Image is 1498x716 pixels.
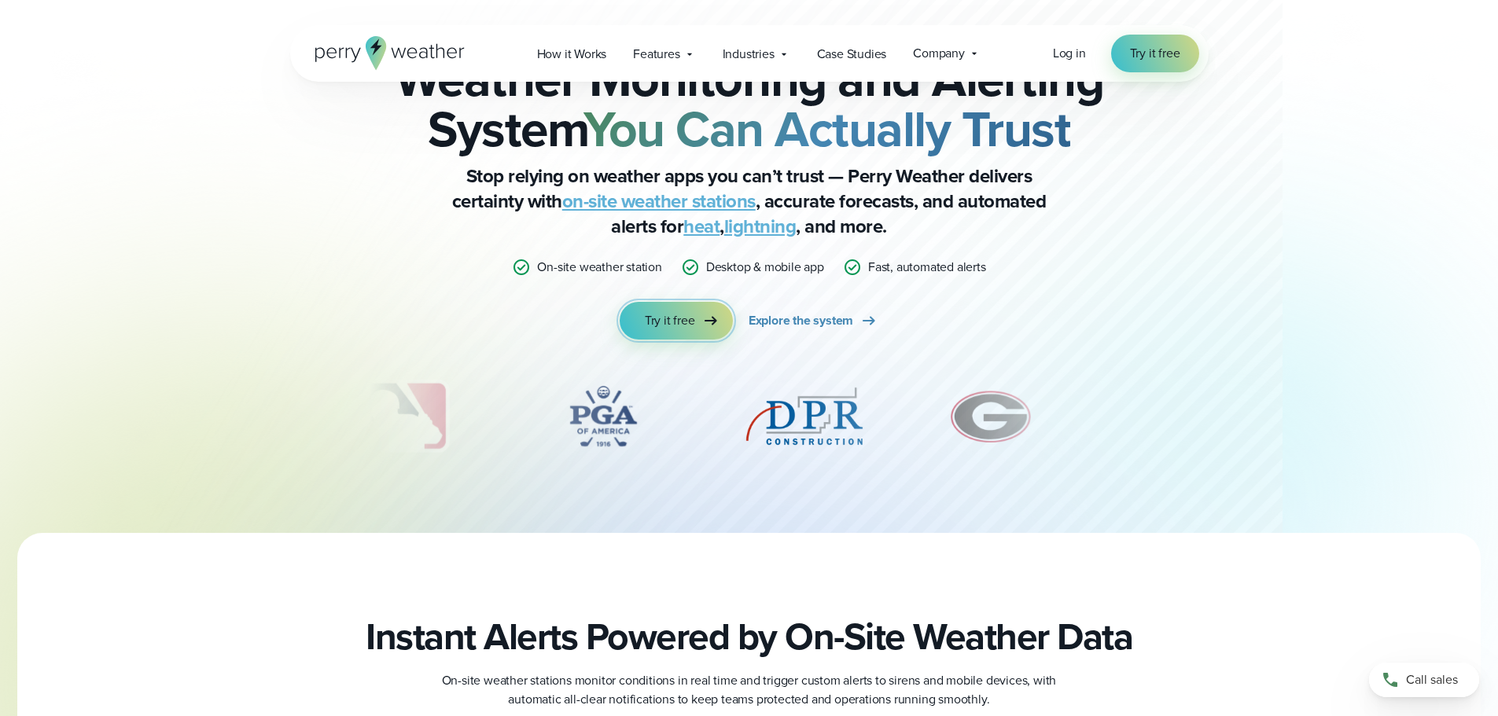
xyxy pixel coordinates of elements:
[645,311,695,330] span: Try it free
[524,38,620,70] a: How it Works
[1053,44,1086,62] span: Log in
[1369,663,1479,697] a: Call sales
[1130,44,1180,63] span: Try it free
[1115,377,1338,456] div: 7 of 12
[868,258,986,277] p: Fast, automated alerts
[1115,377,1338,456] img: Corona-Norco-Unified-School-District.svg
[633,45,679,64] span: Features
[683,212,720,241] a: heat
[706,258,824,277] p: Desktop & mobile app
[742,377,867,456] div: 5 of 12
[369,53,1130,154] h2: Weather Monitoring and Alerting System
[299,377,465,456] img: MLB.svg
[435,671,1064,709] p: On-site weather stations monitor conditions in real time and trigger custom alerts to sirens and ...
[724,212,797,241] a: lightning
[1406,670,1458,689] span: Call sales
[1111,35,1199,72] a: Try it free
[537,258,661,277] p: On-site weather station
[817,45,887,64] span: Case Studies
[943,377,1040,456] img: University-of-Georgia.svg
[804,38,900,70] a: Case Studies
[749,311,853,330] span: Explore the system
[620,302,733,340] a: Try it free
[540,377,666,456] img: PGA.svg
[562,187,756,215] a: on-site weather stations
[943,377,1040,456] div: 6 of 12
[723,45,775,64] span: Industries
[749,302,878,340] a: Explore the system
[369,377,1130,464] div: slideshow
[1053,44,1086,63] a: Log in
[366,615,1132,659] h2: Instant Alerts Powered by On-Site Weather Data
[299,377,465,456] div: 3 of 12
[913,44,965,63] span: Company
[435,163,1064,239] p: Stop relying on weather apps you can’t trust — Perry Weather delivers certainty with , accurate f...
[583,92,1070,166] strong: You Can Actually Trust
[540,377,666,456] div: 4 of 12
[537,45,607,64] span: How it Works
[742,377,867,456] img: DPR-Construction.svg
